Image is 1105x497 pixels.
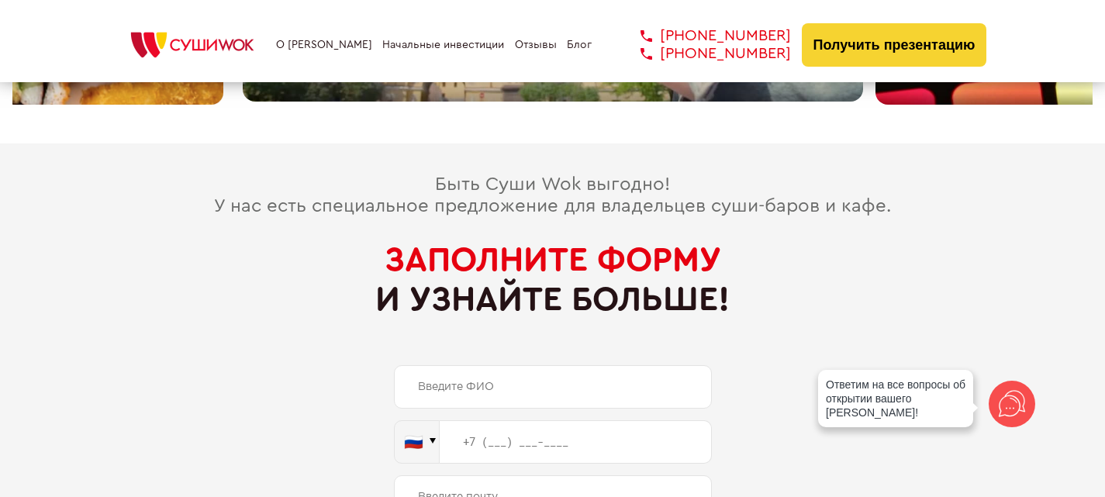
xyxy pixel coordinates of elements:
a: [PHONE_NUMBER] [617,45,791,63]
button: 🇷🇺 [394,420,440,464]
div: Ответим на все вопросы об открытии вашего [PERSON_NAME]! [818,370,973,427]
a: Блог [567,39,592,51]
span: Быть Суши Wok выгодно! У нас есть специальное предложение для владельцев суши-баров и кафе. [214,175,891,216]
a: Начальные инвестиции [382,39,504,51]
a: [PHONE_NUMBER] [617,27,791,45]
span: Заполните форму [385,243,721,277]
a: О [PERSON_NAME] [276,39,372,51]
h2: и узнайте больше! [12,240,1093,319]
input: +7 (___) ___-____ [440,420,712,464]
button: Получить презентацию [802,23,987,67]
img: СУШИWOK [119,28,266,62]
input: Введите ФИО [394,365,712,409]
a: Отзывы [515,39,557,51]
